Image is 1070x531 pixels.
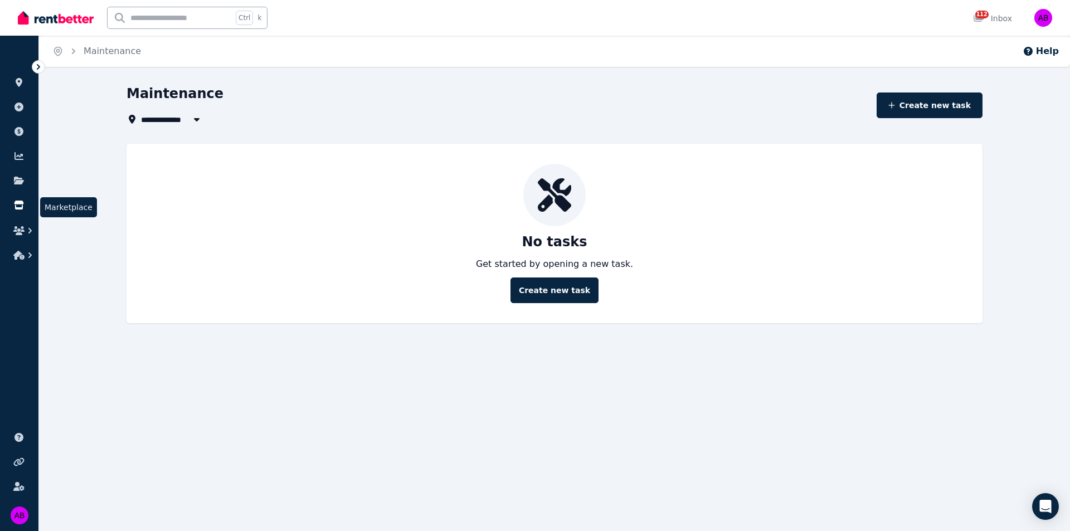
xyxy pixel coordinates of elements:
nav: Breadcrumb [39,36,154,67]
div: Inbox [973,13,1012,24]
p: Get started by opening a new task. [476,257,633,271]
span: Marketplace [40,197,97,217]
button: Help [1023,45,1059,58]
img: RentBetter [18,9,94,26]
h1: Maintenance [127,85,223,103]
span: 112 [975,11,989,18]
span: ORGANISE [9,61,44,69]
span: k [257,13,261,22]
div: Open Intercom Messenger [1032,493,1059,520]
button: Create new task [877,92,983,118]
p: No tasks [522,233,587,251]
span: Ctrl [236,11,253,25]
img: Alexander Bunatyan [1034,9,1052,27]
button: Create new task [510,277,599,303]
a: Maintenance [84,46,141,56]
img: Alexander Bunatyan [11,506,28,524]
